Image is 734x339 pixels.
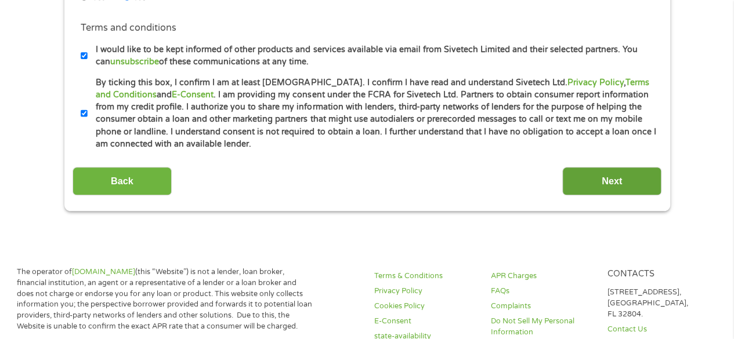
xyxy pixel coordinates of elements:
[88,76,657,151] label: By ticking this box, I confirm I am at least [DEMOGRAPHIC_DATA]. I confirm I have read and unders...
[374,316,477,327] a: E-Consent
[374,286,477,297] a: Privacy Policy
[72,267,135,276] a: [DOMAIN_NAME]
[608,269,710,280] h4: Contacts
[567,78,623,88] a: Privacy Policy
[88,43,657,68] label: I would like to be kept informed of other products and services available via email from Sivetech...
[17,267,315,332] p: The operator of (this “Website”) is not a lender, loan broker, financial institution, an agent or...
[608,324,710,335] a: Contact Us
[81,22,176,34] label: Terms and conditions
[374,271,477,282] a: Terms & Conditions
[491,316,594,338] a: Do Not Sell My Personal Information
[96,78,649,100] a: Terms and Conditions
[491,271,594,282] a: APR Charges
[491,301,594,312] a: Complaints
[110,57,159,67] a: unsubscribe
[73,167,172,195] input: Back
[172,90,214,100] a: E-Consent
[374,301,477,312] a: Cookies Policy
[608,287,710,320] p: [STREET_ADDRESS], [GEOGRAPHIC_DATA], FL 32804.
[562,167,661,195] input: Next
[491,286,594,297] a: FAQs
